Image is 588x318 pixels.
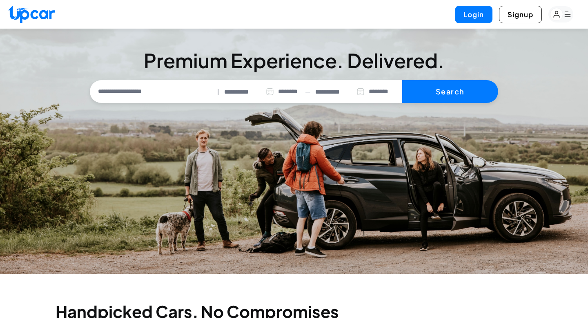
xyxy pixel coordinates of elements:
span: | [217,87,219,96]
button: Search [402,80,498,103]
h3: Premium Experience. Delivered. [90,51,498,70]
button: Signup [499,6,542,23]
button: Login [455,6,492,23]
img: Upcar Logo [8,5,55,23]
span: — [305,87,310,96]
